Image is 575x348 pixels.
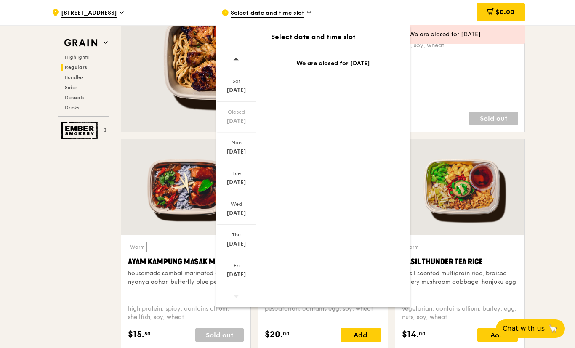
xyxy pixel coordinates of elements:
span: [STREET_ADDRESS] [61,9,117,18]
span: Highlights [65,54,89,60]
div: Tue [218,170,255,177]
div: high protein, spicy, contains allium, shellfish, soy, wheat [128,305,244,321]
div: Sold out [195,328,244,342]
div: Add [477,328,518,342]
div: vegetarian, contains allium, barley, egg, nuts, soy, wheat [402,305,518,321]
div: Sold out [469,112,518,125]
div: Thu [218,231,255,238]
div: Wed [218,201,255,207]
span: Sides [65,85,77,90]
div: Warm [128,242,147,252]
button: Chat with us🦙 [496,319,565,338]
div: We are closed for [DATE] [266,59,400,68]
span: Chat with us [503,324,545,334]
div: Sat [218,78,255,85]
div: housemade sambal marinated chicken, nyonya achar, butterfly blue pea rice [128,269,244,286]
span: Bundles [65,74,83,80]
div: Warm [402,242,421,252]
span: 50 [144,330,151,337]
span: 🦙 [548,324,558,334]
div: [DATE] [218,240,255,248]
img: Grain web logo [61,35,100,50]
div: [DATE] [218,209,255,218]
img: Ember Smokery web logo [61,122,100,139]
span: Regulars [65,64,87,70]
div: Closed [218,109,255,115]
div: Ayam Kampung Masak Merah [128,256,244,268]
div: Mon [218,139,255,146]
span: 00 [283,330,290,337]
div: basil scented multigrain rice, braised celery mushroom cabbage, hanjuku egg [402,269,518,286]
div: pescatarian, contains egg, soy, wheat [265,305,381,321]
div: We are closed for [DATE] [409,30,518,39]
div: Basil Thunder Tea Rice [402,256,518,268]
div: Add [341,328,381,342]
span: 00 [419,330,426,337]
div: [DATE] [218,148,255,156]
div: Fri [218,262,255,269]
span: Select date and time slot [231,9,304,18]
span: Drinks [65,105,79,111]
div: [DATE] [218,86,255,95]
div: [DATE] [218,178,255,187]
span: $15. [128,328,144,341]
div: Select date and time slot [216,32,410,42]
div: [DATE] [218,117,255,125]
span: $14. [402,328,419,341]
span: $0.00 [495,8,514,16]
div: [DATE] [218,271,255,279]
span: Desserts [65,95,84,101]
span: $20. [265,328,283,341]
